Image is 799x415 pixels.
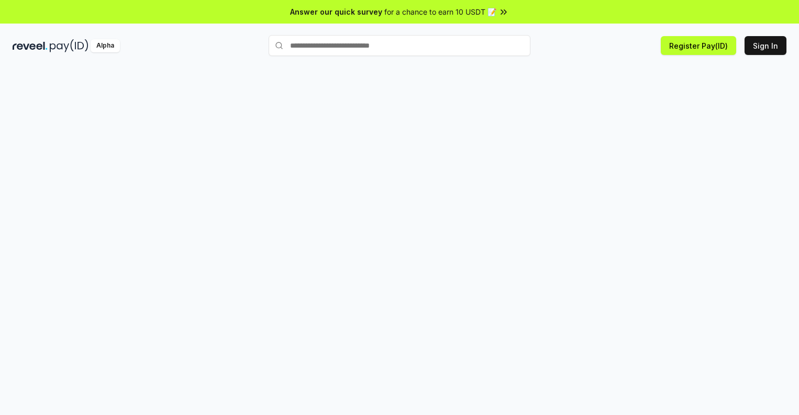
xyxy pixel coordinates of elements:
[13,39,48,52] img: reveel_dark
[384,6,496,17] span: for a chance to earn 10 USDT 📝
[50,39,88,52] img: pay_id
[661,36,736,55] button: Register Pay(ID)
[745,36,786,55] button: Sign In
[290,6,382,17] span: Answer our quick survey
[91,39,120,52] div: Alpha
